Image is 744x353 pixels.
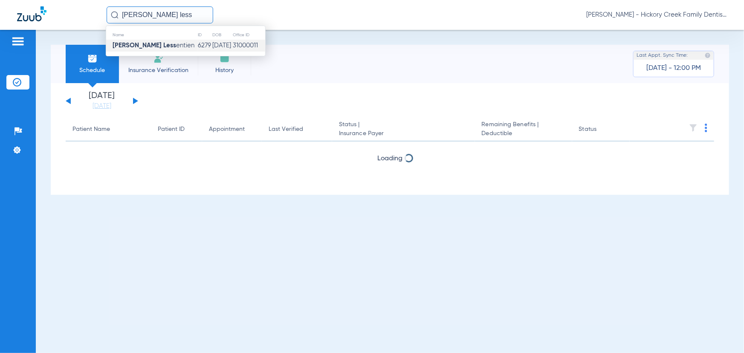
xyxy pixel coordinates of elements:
img: Zuub Logo [17,6,46,21]
td: 6279 [197,40,212,52]
th: DOB [212,30,232,40]
input: Search for patients [107,6,213,23]
div: Patient Name [72,125,110,134]
span: Deductible [482,129,565,138]
div: Patient ID [158,125,185,134]
img: group-dot-blue.svg [705,124,707,132]
div: Last Verified [269,125,303,134]
span: [PERSON_NAME] - Hickory Creek Family Dentistry [586,11,727,19]
th: ID [197,30,212,40]
a: [DATE] [76,102,127,110]
th: Status [572,118,630,142]
strong: [PERSON_NAME] Less [113,42,176,49]
div: Patient Name [72,125,144,134]
span: Last Appt. Sync Time: [637,51,688,60]
img: last sync help info [705,52,711,58]
td: 31000011 [232,40,265,52]
th: Remaining Benefits | [475,118,572,142]
img: Manual Insurance Verification [153,53,164,64]
div: Patient ID [158,125,195,134]
div: Appointment [209,125,255,134]
img: Schedule [87,53,98,64]
img: hamburger-icon [11,36,25,46]
span: Loading [377,155,402,162]
img: History [220,53,230,64]
th: Status | [332,118,475,142]
span: Insurance Verification [125,66,191,75]
th: Office ID [232,30,265,40]
img: Search Icon [111,11,119,19]
div: Last Verified [269,125,325,134]
span: Insurance Payer [339,129,468,138]
div: Appointment [209,125,245,134]
span: [DATE] - 12:00 PM [646,64,701,72]
img: filter.svg [689,124,698,132]
span: History [204,66,245,75]
td: [DATE] [212,40,232,52]
span: Schedule [72,66,113,75]
li: [DATE] [76,92,127,110]
th: Name [106,30,197,40]
span: entien [113,42,194,49]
